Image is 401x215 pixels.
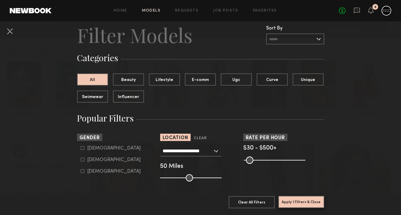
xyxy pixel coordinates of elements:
div: [DEMOGRAPHIC_DATA] [87,158,141,162]
button: Beauty [113,73,144,86]
div: 50 Miles [160,164,241,169]
button: Influencer [113,90,144,103]
button: Swimwear [77,90,108,103]
button: Clear All Filters [229,196,275,208]
a: Requests [175,9,199,13]
button: Clear [194,135,207,142]
h3: Categories [77,52,324,64]
h2: Filter Models [77,23,192,47]
button: All [77,73,108,86]
span: Location [163,136,188,140]
a: Models [142,9,160,13]
h3: Popular Filters [77,112,324,124]
button: E-comm [185,73,216,86]
a: Favorites [253,9,277,13]
div: Sort By [266,26,324,31]
button: Apply 1 Filters & Close [278,196,324,208]
div: [DEMOGRAPHIC_DATA] [87,170,141,173]
button: Lifestyle [149,73,180,86]
span: Rate per Hour [246,136,285,140]
div: [DEMOGRAPHIC_DATA] [87,146,141,150]
span: Gender [79,136,100,140]
button: Ugc [221,73,252,86]
a: Home [114,9,127,13]
button: Curve [257,73,288,86]
span: $30 - $500+ [243,145,276,151]
button: Unique [293,73,324,86]
div: 8 [374,5,376,9]
common-close-button: Cancel [5,26,15,37]
a: Job Posts [213,9,238,13]
button: Cancel [5,26,15,36]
